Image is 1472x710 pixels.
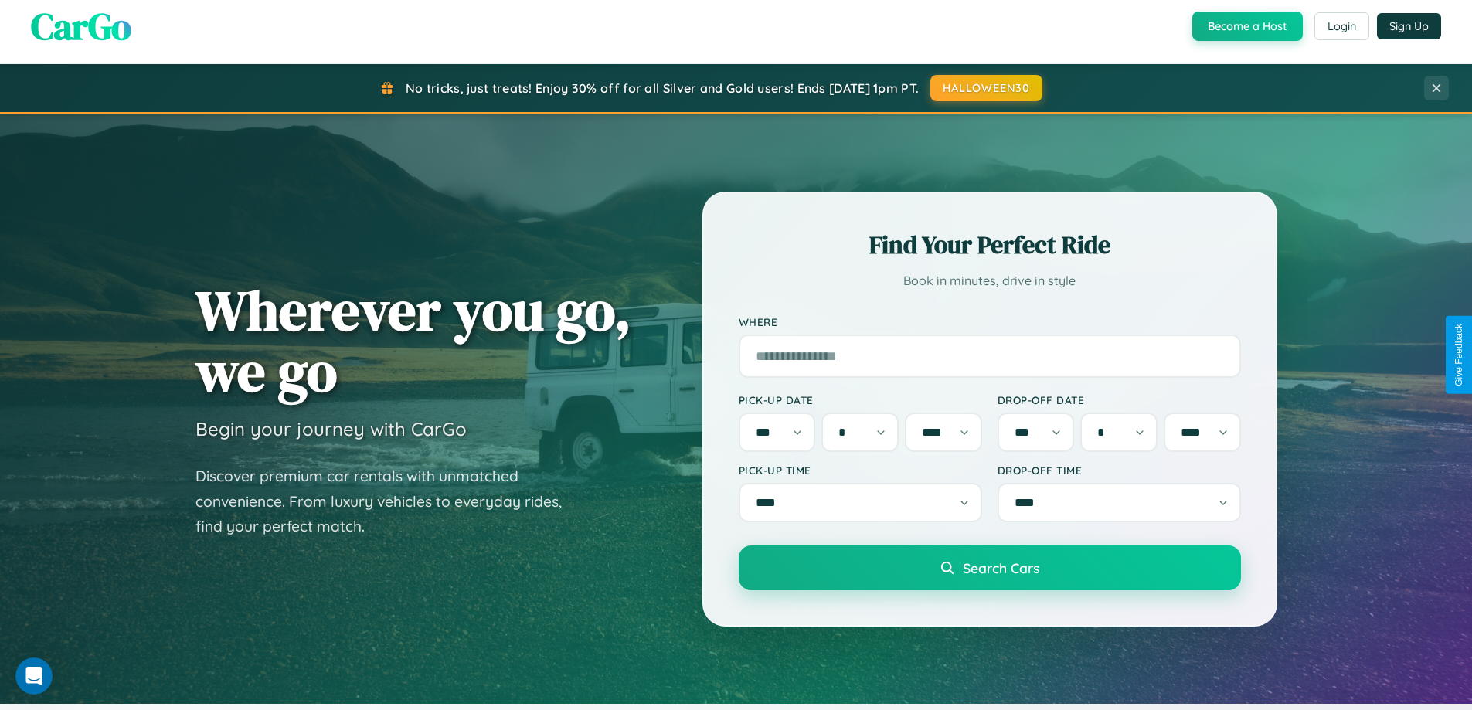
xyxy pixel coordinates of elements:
iframe: Intercom live chat [15,657,53,695]
span: No tricks, just treats! Enjoy 30% off for all Silver and Gold users! Ends [DATE] 1pm PT. [406,80,919,96]
span: Search Cars [963,559,1039,576]
label: Pick-up Date [739,393,982,406]
p: Discover premium car rentals with unmatched convenience. From luxury vehicles to everyday rides, ... [195,464,582,539]
button: HALLOWEEN30 [930,75,1042,101]
label: Drop-off Time [998,464,1241,477]
h1: Wherever you go, we go [195,280,631,402]
p: Book in minutes, drive in style [739,270,1241,292]
button: Sign Up [1377,13,1441,39]
label: Pick-up Time [739,464,982,477]
label: Where [739,315,1241,328]
div: Give Feedback [1453,324,1464,386]
button: Search Cars [739,545,1241,590]
h2: Find Your Perfect Ride [739,228,1241,262]
h3: Begin your journey with CarGo [195,417,467,440]
span: CarGo [31,1,131,52]
label: Drop-off Date [998,393,1241,406]
button: Login [1314,12,1369,40]
button: Become a Host [1192,12,1303,41]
